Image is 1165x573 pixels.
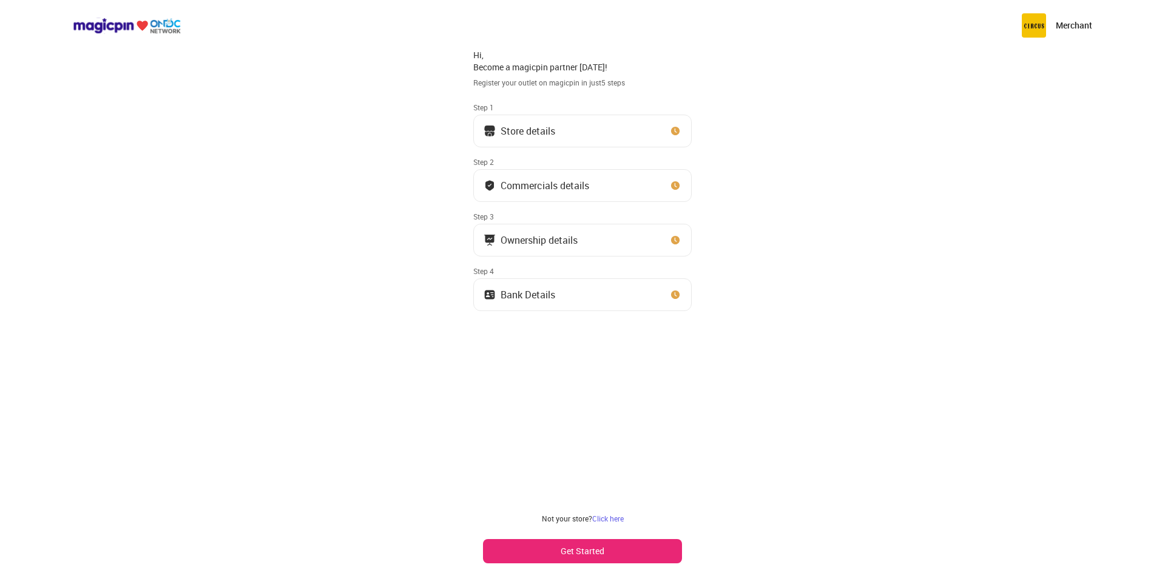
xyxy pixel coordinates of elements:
button: Get Started [483,539,682,563]
img: ondc-logo-new-small.8a59708e.svg [73,18,181,34]
a: Click here [592,514,624,523]
button: Store details [473,115,692,147]
img: storeIcon.9b1f7264.svg [484,125,496,137]
div: Step 1 [473,102,692,112]
button: Bank Details [473,278,692,311]
div: Store details [501,128,555,134]
img: clock_icon_new.67dbf243.svg [669,234,681,246]
p: Merchant [1056,19,1092,32]
img: clock_icon_new.67dbf243.svg [669,125,681,137]
img: commercials_icon.983f7837.svg [484,234,496,246]
div: Bank Details [501,292,555,298]
button: Commercials details [473,169,692,202]
img: bank_details_tick.fdc3558c.svg [484,179,496,192]
button: Ownership details [473,224,692,256]
img: ownership_icon.37569ceb.svg [484,289,496,301]
div: Step 4 [473,266,692,276]
div: Register your outlet on magicpin in just 5 steps [473,78,692,88]
img: circus.b677b59b.png [1022,13,1046,38]
div: Commercials details [501,183,589,189]
img: clock_icon_new.67dbf243.svg [669,289,681,301]
span: Not your store? [542,514,592,523]
div: Step 2 [473,157,692,167]
div: Hi, Become a magicpin partner [DATE]! [473,49,692,73]
div: Ownership details [501,237,578,243]
div: Step 3 [473,212,692,221]
img: clock_icon_new.67dbf243.svg [669,179,681,192]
